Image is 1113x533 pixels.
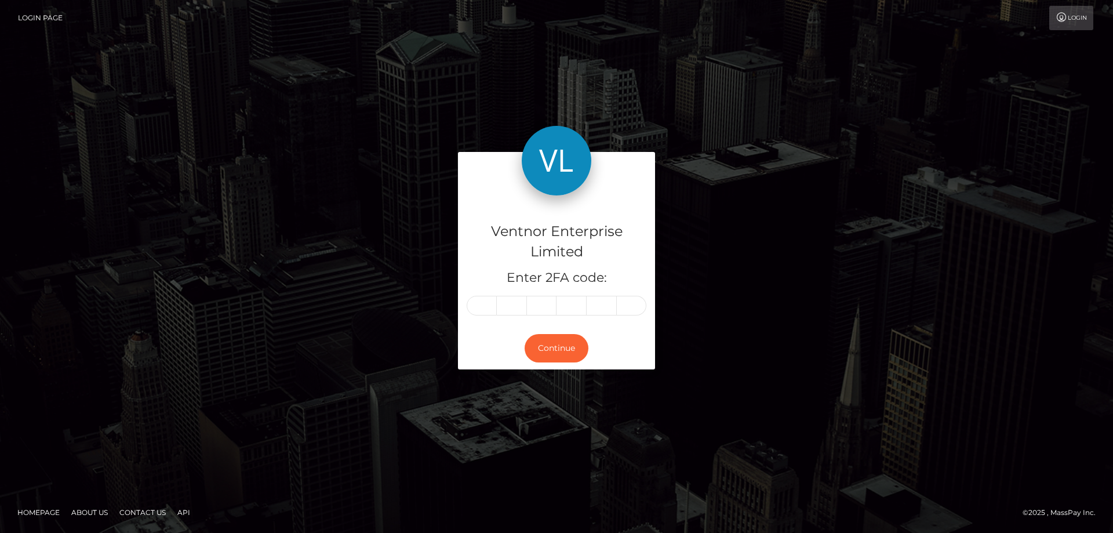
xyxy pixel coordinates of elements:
[522,126,591,195] img: Ventnor Enterprise Limited
[115,503,170,521] a: Contact Us
[467,222,646,262] h4: Ventnor Enterprise Limited
[173,503,195,521] a: API
[1049,6,1093,30] a: Login
[18,6,63,30] a: Login Page
[13,503,64,521] a: Homepage
[67,503,112,521] a: About Us
[1023,506,1104,519] div: © 2025 , MassPay Inc.
[525,334,588,362] button: Continue
[467,269,646,287] h5: Enter 2FA code:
